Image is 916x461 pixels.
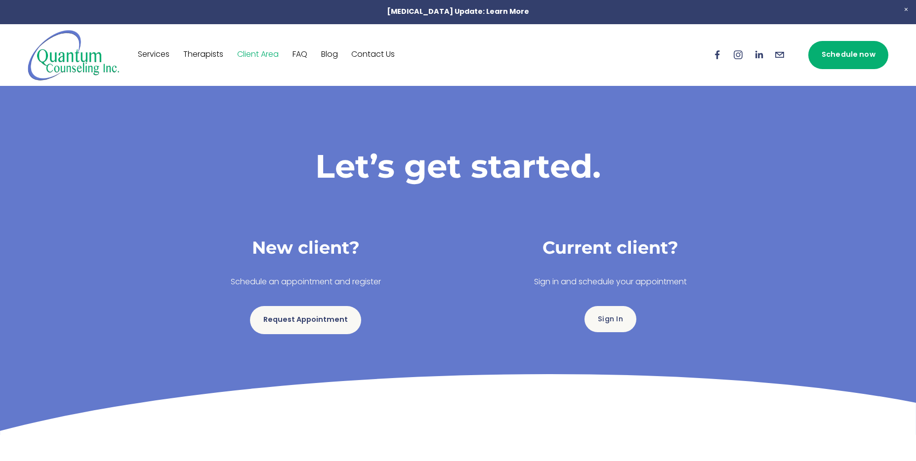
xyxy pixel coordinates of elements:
[753,49,764,60] a: LinkedIn
[28,29,120,81] img: Quantum Counseling Inc. | Change starts here.
[237,47,279,63] a: Client Area
[712,49,723,60] a: Facebook
[292,47,307,63] a: FAQ
[162,146,754,186] h1: Let’s get started.
[183,47,223,63] a: Therapists
[774,49,785,60] a: info@quantumcounselinginc.com
[808,41,888,69] a: Schedule now
[584,306,636,332] a: Sign In
[733,49,744,60] a: Instagram
[162,275,450,290] p: Schedule an appointment and register
[138,47,169,63] a: Services
[250,306,361,334] a: Request Appointment
[321,47,338,63] a: Blog
[351,47,395,63] a: Contact Us
[162,236,450,260] h3: New client?
[466,275,754,290] p: Sign in and schedule your appointment
[466,236,754,260] h3: Current client?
